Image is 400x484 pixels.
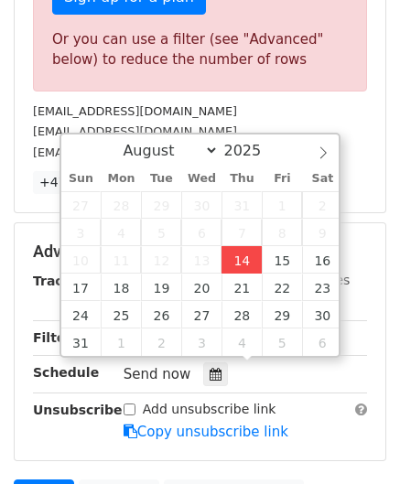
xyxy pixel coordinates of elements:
[181,173,222,185] span: Wed
[219,142,285,159] input: Year
[222,246,262,274] span: August 14, 2025
[33,104,237,118] small: [EMAIL_ADDRESS][DOMAIN_NAME]
[302,191,342,219] span: August 2, 2025
[141,246,181,274] span: August 12, 2025
[222,173,262,185] span: Thu
[61,301,102,328] span: August 24, 2025
[124,424,288,440] a: Copy unsubscribe link
[181,274,222,301] span: August 20, 2025
[61,173,102,185] span: Sun
[52,29,348,70] div: Or you can use a filter (see "Advanced" below) to reduce the number of rows
[101,328,141,356] span: September 1, 2025
[61,274,102,301] span: August 17, 2025
[33,124,237,138] small: [EMAIL_ADDRESS][DOMAIN_NAME]
[101,246,141,274] span: August 11, 2025
[302,173,342,185] span: Sat
[181,191,222,219] span: July 30, 2025
[33,171,110,194] a: +47 more
[101,219,141,246] span: August 4, 2025
[302,301,342,328] span: August 30, 2025
[181,301,222,328] span: August 27, 2025
[101,191,141,219] span: July 28, 2025
[308,396,400,484] iframe: Chat Widget
[33,242,367,262] h5: Advanced
[181,219,222,246] span: August 6, 2025
[262,246,302,274] span: August 15, 2025
[141,328,181,356] span: September 2, 2025
[33,403,123,417] strong: Unsubscribe
[33,365,99,380] strong: Schedule
[262,328,302,356] span: September 5, 2025
[101,301,141,328] span: August 25, 2025
[302,274,342,301] span: August 23, 2025
[101,274,141,301] span: August 18, 2025
[262,219,302,246] span: August 8, 2025
[262,274,302,301] span: August 22, 2025
[141,274,181,301] span: August 19, 2025
[124,366,191,382] span: Send now
[302,219,342,246] span: August 9, 2025
[61,246,102,274] span: August 10, 2025
[181,328,222,356] span: September 3, 2025
[222,274,262,301] span: August 21, 2025
[141,219,181,246] span: August 5, 2025
[262,173,302,185] span: Fri
[33,274,94,288] strong: Tracking
[222,328,262,356] span: September 4, 2025
[181,246,222,274] span: August 13, 2025
[262,191,302,219] span: August 1, 2025
[61,191,102,219] span: July 27, 2025
[222,219,262,246] span: August 7, 2025
[302,246,342,274] span: August 16, 2025
[262,301,302,328] span: August 29, 2025
[143,400,276,419] label: Add unsubscribe link
[141,173,181,185] span: Tue
[141,191,181,219] span: July 29, 2025
[61,328,102,356] span: August 31, 2025
[141,301,181,328] span: August 26, 2025
[101,173,141,185] span: Mon
[61,219,102,246] span: August 3, 2025
[222,191,262,219] span: July 31, 2025
[33,145,237,159] small: [EMAIL_ADDRESS][DOMAIN_NAME]
[302,328,342,356] span: September 6, 2025
[222,301,262,328] span: August 28, 2025
[33,330,80,345] strong: Filters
